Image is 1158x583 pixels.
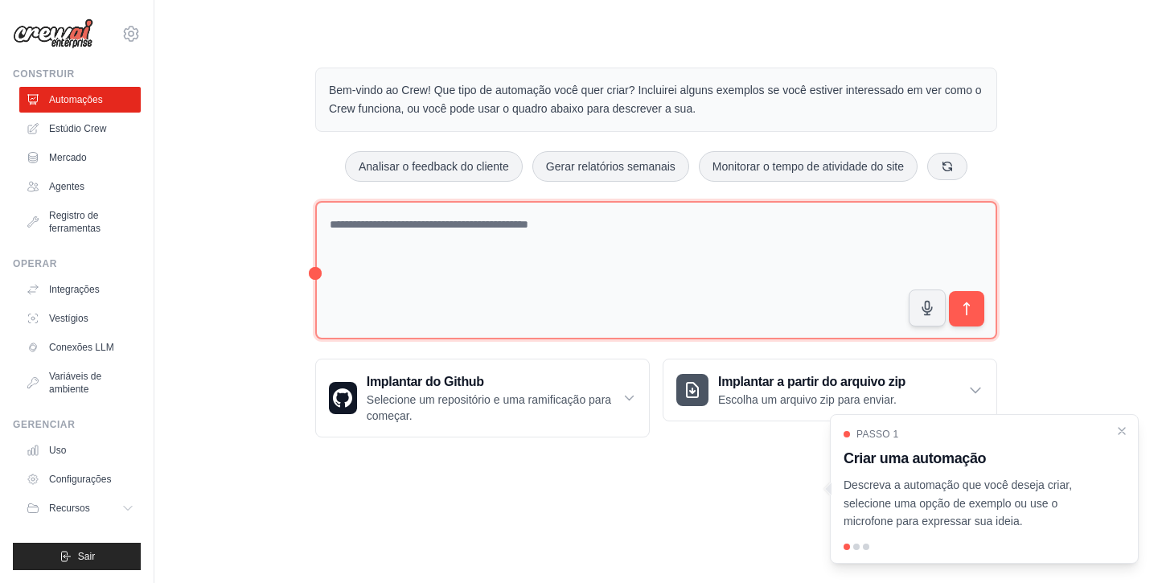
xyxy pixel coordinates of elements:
img: Logotipo [13,18,93,49]
font: Implantar do Github [367,375,484,388]
font: Descreva a automação que você deseja criar, selecione uma opção de exemplo ou use o microfone par... [844,478,1072,528]
font: Mercado [49,152,87,163]
font: Recursos [49,503,90,514]
button: Recursos [19,495,141,521]
button: Analisar o feedback do cliente [345,151,523,182]
font: Variáveis de ambiente [49,371,101,395]
font: Gerar relatórios semanais [546,160,675,173]
font: Escolha um arquivo zip para enviar. [718,393,897,406]
button: Sair [13,543,141,570]
a: Conexões LLM [19,335,141,360]
button: Gerar relatórios semanais [532,151,689,182]
iframe: Widget de bate-papo [1078,506,1158,583]
a: Integrações [19,277,141,302]
a: Configurações [19,466,141,492]
a: Automações [19,87,141,113]
font: Automações [49,94,103,105]
font: Estúdio Crew [49,123,106,134]
font: Gerenciar [13,419,75,430]
font: Passo 1 [856,429,899,440]
font: Construir [13,68,75,80]
button: Monitorar o tempo de atividade do site [699,151,918,182]
font: Vestígios [49,313,88,324]
font: Operar [13,258,57,269]
a: Estúdio Crew [19,116,141,142]
font: Criar uma automação [844,450,986,466]
font: Sair [78,551,95,562]
a: Agentes [19,174,141,199]
font: Monitorar o tempo de atividade do site [712,160,904,173]
font: Analisar o feedback do cliente [359,160,509,173]
button: Passo a passo detalhado [1115,425,1128,437]
font: Selecione um repositório e uma ramificação para começar. [367,393,611,422]
font: Bem-vindo ao Crew! Que tipo de automação você quer criar? Incluirei alguns exemplos se você estiv... [329,84,982,115]
a: Uso [19,437,141,463]
font: Registro de ferramentas [49,210,101,234]
font: Conexões LLM [49,342,114,353]
font: Integrações [49,284,100,295]
font: Uso [49,445,66,456]
a: Vestígios [19,306,141,331]
a: Mercado [19,145,141,170]
a: Registro de ferramentas [19,203,141,241]
font: Implantar a partir do arquivo zip [718,375,905,388]
font: Configurações [49,474,111,485]
font: Agentes [49,181,84,192]
a: Variáveis de ambiente [19,363,141,402]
